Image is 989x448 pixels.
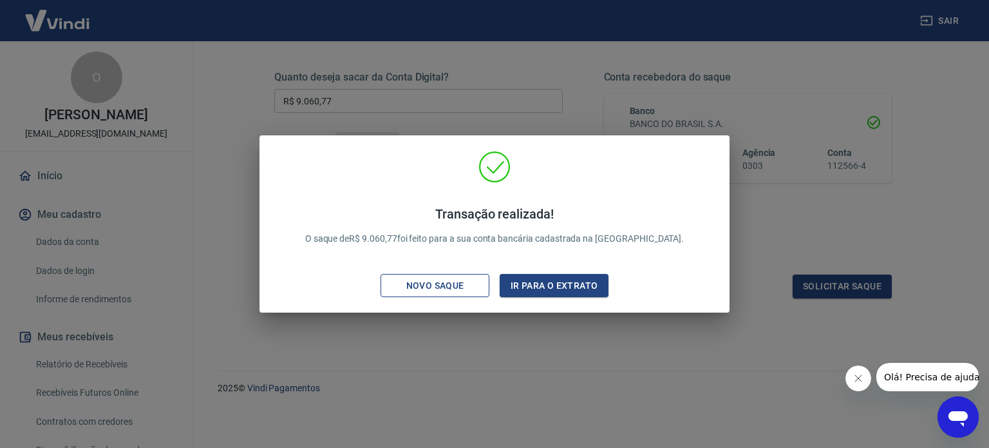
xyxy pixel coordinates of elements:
[305,206,684,246] p: O saque de R$ 9.060,77 foi feito para a sua conta bancária cadastrada na [GEOGRAPHIC_DATA].
[391,278,480,294] div: Novo saque
[937,396,979,438] iframe: Botão para abrir a janela de mensagens
[305,206,684,222] h4: Transação realizada!
[381,274,489,298] button: Novo saque
[845,365,871,391] iframe: Fechar mensagem
[8,9,108,19] span: Olá! Precisa de ajuda?
[500,274,608,298] button: Ir para o extrato
[876,363,979,391] iframe: Mensagem da empresa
